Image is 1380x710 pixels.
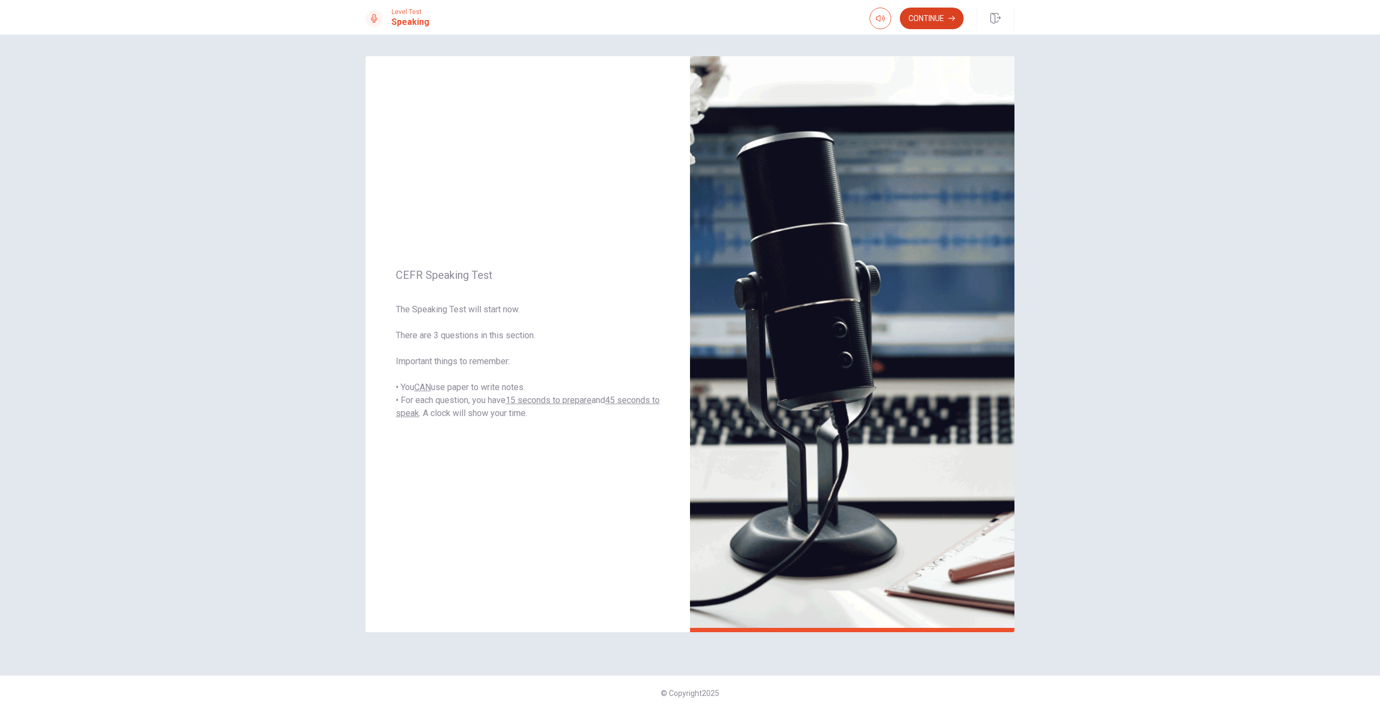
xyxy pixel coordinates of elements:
u: CAN [414,382,431,392]
img: speaking intro [690,56,1014,632]
span: The Speaking Test will start now. There are 3 questions in this section. Important things to reme... [396,303,660,420]
span: Level Test [392,8,429,16]
span: © Copyright 2025 [661,689,719,698]
span: CEFR Speaking Test [396,269,660,282]
h1: Speaking [392,16,429,29]
u: 15 seconds to prepare [506,395,592,405]
button: Continue [900,8,964,29]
